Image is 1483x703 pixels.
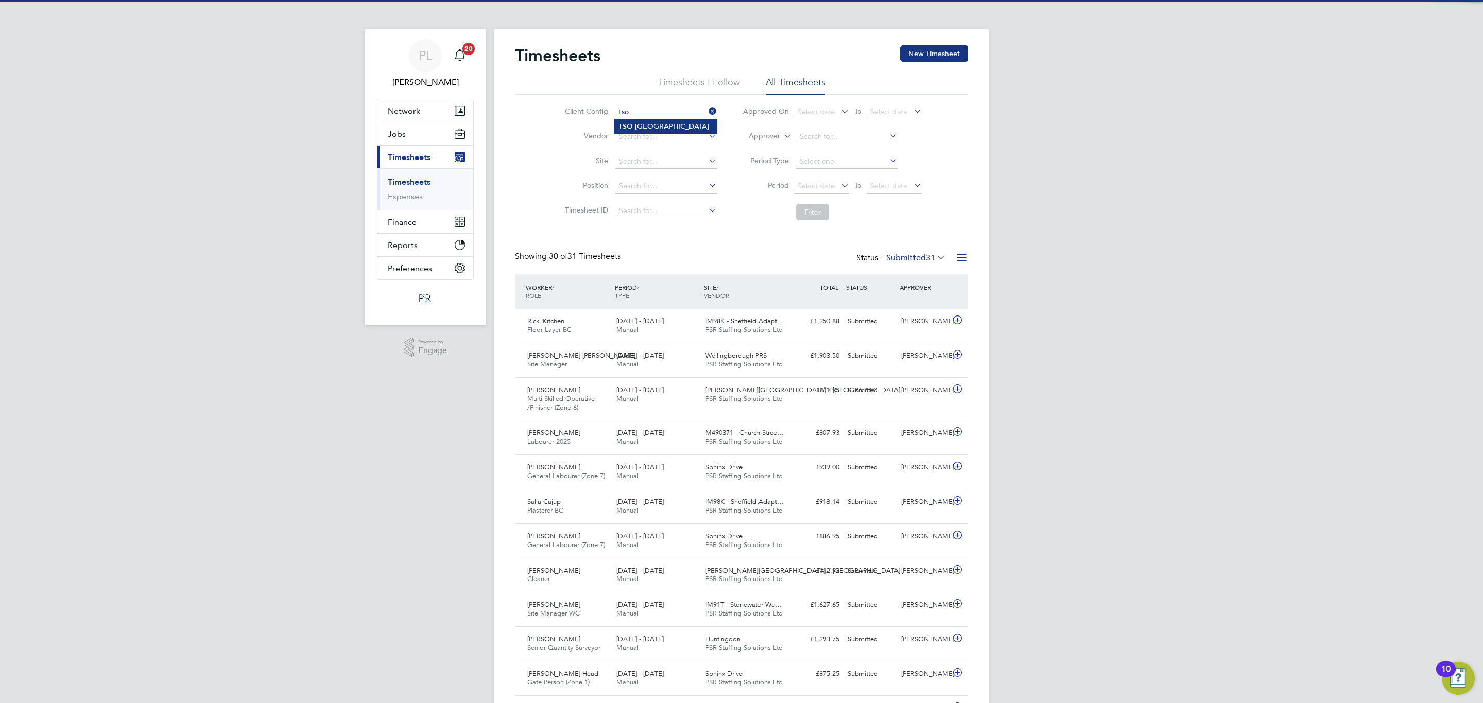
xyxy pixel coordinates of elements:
[705,600,782,609] span: IM91T - Stonewater We…
[377,210,473,233] button: Finance
[798,107,835,116] span: Select date
[796,130,898,144] input: Search for...
[705,506,783,515] span: PSR Staffing Solutions Ltd
[897,631,951,648] div: [PERSON_NAME]
[416,290,435,307] img: psrsolutions-logo-retina.png
[705,643,783,652] span: PSR Staffing Solutions Ltd
[527,609,580,618] span: Site Manager WC
[388,240,418,250] span: Reports
[616,463,664,471] span: [DATE] - [DATE]
[616,635,664,643] span: [DATE] - [DATE]
[616,540,639,549] span: Manual
[897,563,951,579] div: [PERSON_NAME]
[527,643,600,652] span: Senior Quantity Surveyor
[843,665,897,682] div: Submitted
[705,463,743,471] span: Sphinx Drive
[843,596,897,613] div: Submitted
[790,494,843,511] div: £918.14
[562,107,608,116] label: Client Config
[734,131,780,142] label: Approver
[705,428,784,437] span: M490371 - Church Stree…
[897,278,951,296] div: APPROVER
[843,563,897,579] div: Submitted
[388,152,430,162] span: Timesheets
[616,669,664,678] span: [DATE] - [DATE]
[616,394,639,403] span: Manual
[796,204,829,220] button: Filter
[790,631,843,648] div: £1,293.75
[404,338,447,357] a: Powered byEngage
[616,428,664,437] span: [DATE] - [DATE]
[843,278,897,296] div: STATUS
[790,459,843,476] div: £939.00
[705,574,783,583] span: PSR Staffing Solutions Ltd
[616,532,664,540] span: [DATE] - [DATE]
[377,99,473,122] button: Network
[527,428,580,437] span: [PERSON_NAME]
[527,351,635,360] span: [PERSON_NAME] [PERSON_NAME]
[705,385,900,394] span: [PERSON_NAME][GEOGRAPHIC_DATA] / [GEOGRAPHIC_DATA]
[766,76,825,95] li: All Timesheets
[527,540,605,549] span: General Labourer (Zone 7)
[616,360,639,368] span: Manual
[705,497,784,506] span: IM98K - Sheffield Adapt…
[616,600,664,609] span: [DATE] - [DATE]
[450,39,470,72] a: 20
[365,29,486,325] nav: Main navigation
[527,566,580,575] span: [PERSON_NAME]
[856,251,947,266] div: Status
[658,76,740,95] li: Timesheets I Follow
[616,643,639,652] span: Manual
[377,257,473,279] button: Preferences
[790,347,843,364] div: £1,903.50
[418,346,447,355] span: Engage
[515,251,623,262] div: Showing
[527,317,564,325] span: Ricki Kitchen
[527,463,580,471] span: [PERSON_NAME]
[527,506,563,515] span: Plasterer BC
[790,425,843,442] div: £807.93
[552,283,554,291] span: /
[388,263,432,273] span: Preferences
[388,177,430,187] a: Timesheets
[615,130,717,144] input: Search for...
[897,528,951,545] div: [PERSON_NAME]
[615,291,629,300] span: TYPE
[562,131,608,140] label: Vendor
[705,669,743,678] span: Sphinx Drive
[851,104,865,118] span: To
[790,596,843,613] div: £1,627.65
[926,253,935,263] span: 31
[616,574,639,583] span: Manual
[790,382,843,399] div: £841.95
[616,506,639,515] span: Manual
[616,437,639,446] span: Manual
[705,678,783,687] span: PSR Staffing Solutions Ltd
[616,325,639,334] span: Manual
[615,204,717,218] input: Search for...
[612,278,701,305] div: PERIOD
[897,459,951,476] div: [PERSON_NAME]
[705,532,743,540] span: Sphinx Drive
[900,45,968,62] button: New Timesheet
[790,665,843,682] div: £875.25
[705,635,740,643] span: Huntingdon
[843,425,897,442] div: Submitted
[549,251,567,261] span: 30 of
[897,313,951,330] div: [PERSON_NAME]
[388,191,423,201] a: Expenses
[615,154,717,169] input: Search for...
[704,291,729,300] span: VENDOR
[705,437,783,446] span: PSR Staffing Solutions Ltd
[618,122,633,131] b: TSO
[843,382,897,399] div: Submitted
[705,325,783,334] span: PSR Staffing Solutions Ltd
[527,325,572,334] span: Floor Layer BC
[897,425,951,442] div: [PERSON_NAME]
[851,179,865,192] span: To
[705,471,783,480] span: PSR Staffing Solutions Ltd
[462,43,475,55] span: 20
[843,347,897,364] div: Submitted
[1442,662,1475,695] button: Open Resource Center, 10 new notifications
[527,574,550,583] span: Cleaner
